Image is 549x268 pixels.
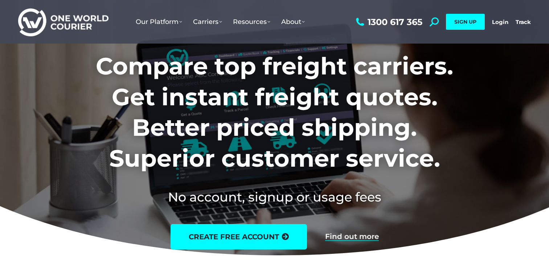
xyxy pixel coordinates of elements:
[233,18,270,26] span: Resources
[18,7,108,37] img: One World Courier
[136,18,182,26] span: Our Platform
[325,233,379,241] a: Find out more
[130,11,188,33] a: Our Platform
[48,188,501,206] h2: No account, signup or usage fees
[354,17,422,27] a: 1300 617 365
[276,11,310,33] a: About
[188,11,228,33] a: Carriers
[454,19,476,25] span: SIGN UP
[281,18,305,26] span: About
[228,11,276,33] a: Resources
[48,51,501,174] h1: Compare top freight carriers. Get instant freight quotes. Better priced shipping. Superior custom...
[193,18,222,26] span: Carriers
[516,19,531,25] a: Track
[171,224,307,249] a: create free account
[492,19,508,25] a: Login
[446,14,485,30] a: SIGN UP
